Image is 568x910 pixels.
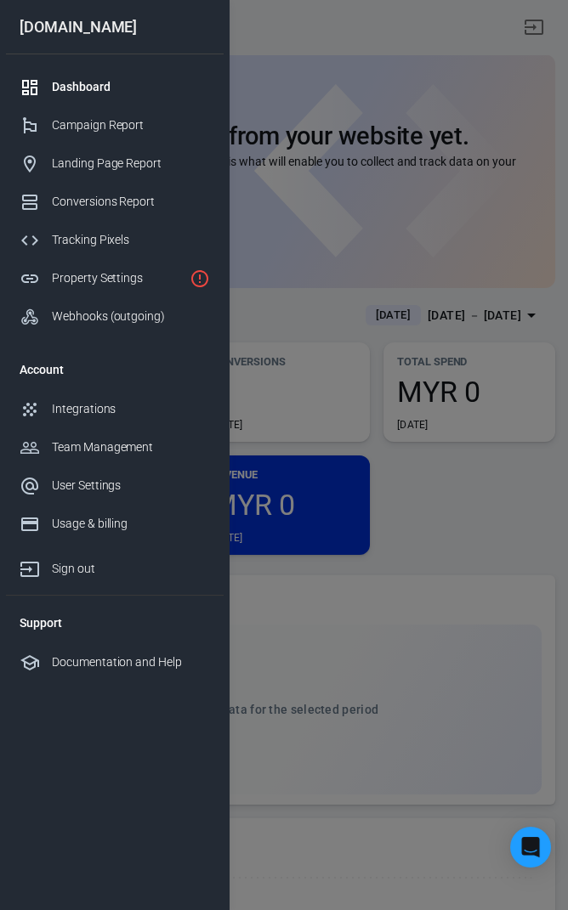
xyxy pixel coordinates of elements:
[52,438,210,456] div: Team Management
[52,155,210,172] div: Landing Page Report
[52,653,210,671] div: Documentation and Help
[6,297,224,336] a: Webhooks (outgoing)
[6,349,224,390] li: Account
[52,269,183,287] div: Property Settings
[52,515,210,533] div: Usage & billing
[52,477,210,495] div: User Settings
[52,78,210,96] div: Dashboard
[6,20,224,35] div: [DOMAIN_NAME]
[52,560,210,578] div: Sign out
[6,428,224,466] a: Team Management
[190,268,210,289] svg: Property is not installed yet
[6,183,224,221] a: Conversions Report
[6,390,224,428] a: Integrations
[6,221,224,259] a: Tracking Pixels
[6,106,224,144] a: Campaign Report
[6,505,224,543] a: Usage & billing
[6,259,224,297] a: Property Settings
[6,543,224,588] a: Sign out
[52,400,210,418] div: Integrations
[52,231,210,249] div: Tracking Pixels
[52,193,210,211] div: Conversions Report
[6,144,224,183] a: Landing Page Report
[510,827,551,868] div: Buka Pengutus Interkom
[6,68,224,106] a: Dashboard
[6,602,224,643] li: Support
[6,466,224,505] a: User Settings
[52,116,210,134] div: Campaign Report
[52,308,210,325] div: Webhooks (outgoing)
